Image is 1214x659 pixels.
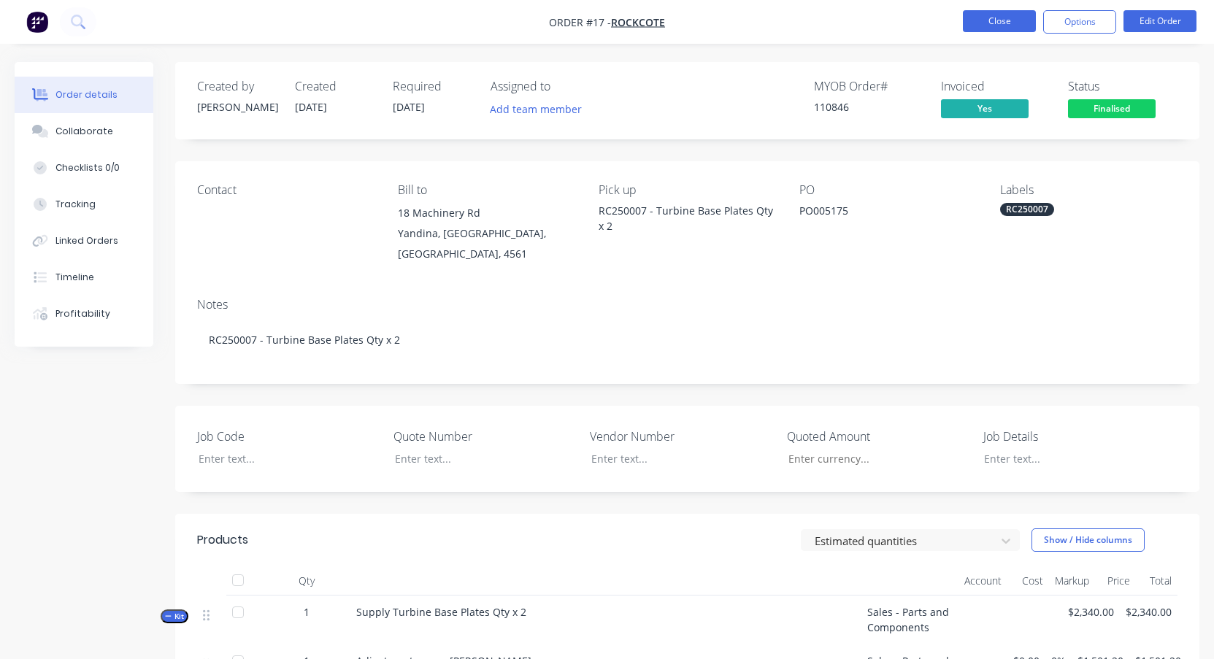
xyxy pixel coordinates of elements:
[393,100,425,114] span: [DATE]
[393,428,576,445] label: Quote Number
[197,183,374,197] div: Contact
[799,203,977,223] div: PO005175
[549,15,611,29] span: Order #17 -
[590,428,772,445] label: Vendor Number
[1068,80,1177,93] div: Status
[1126,604,1172,620] span: $2,340.00
[1031,528,1145,552] button: Show / Hide columns
[483,99,590,119] button: Add team member
[55,125,113,138] div: Collaborate
[599,183,776,197] div: Pick up
[295,80,375,93] div: Created
[398,183,575,197] div: Bill to
[197,99,277,115] div: [PERSON_NAME]
[197,428,380,445] label: Job Code
[814,80,923,93] div: MYOB Order #
[1068,99,1156,121] button: Finalised
[1068,604,1114,620] span: $2,340.00
[861,596,1007,644] div: Sales - Parts and Components
[983,428,1166,445] label: Job Details
[963,10,1036,32] button: Close
[941,99,1029,117] span: Yes
[799,183,977,197] div: PO
[15,223,153,259] button: Linked Orders
[787,428,969,445] label: Quoted Amount
[398,203,575,264] div: 18 Machinery RdYandina, [GEOGRAPHIC_DATA], [GEOGRAPHIC_DATA], 4561
[197,80,277,93] div: Created by
[491,80,637,93] div: Assigned to
[1123,10,1196,32] button: Edit Order
[263,566,350,596] div: Qty
[861,566,1007,596] div: Account
[356,605,526,619] span: Supply Turbine Base Plates Qty x 2
[165,611,184,622] span: Kit
[1049,566,1095,596] div: Markup
[1136,566,1177,596] div: Total
[15,296,153,332] button: Profitability
[776,448,969,470] input: Enter currency...
[1000,183,1177,197] div: Labels
[55,234,118,247] div: Linked Orders
[295,100,327,114] span: [DATE]
[26,11,48,33] img: Factory
[15,259,153,296] button: Timeline
[15,150,153,186] button: Checklists 0/0
[1000,203,1054,216] div: RC250007
[55,198,96,211] div: Tracking
[55,307,110,320] div: Profitability
[304,604,310,620] span: 1
[197,317,1177,362] div: RC250007 - Turbine Base Plates Qty x 2
[1007,566,1049,596] div: Cost
[611,15,665,29] a: ROCKCOTE
[15,113,153,150] button: Collaborate
[55,88,118,101] div: Order details
[55,161,120,174] div: Checklists 0/0
[941,80,1050,93] div: Invoiced
[197,298,1177,312] div: Notes
[398,223,575,264] div: Yandina, [GEOGRAPHIC_DATA], [GEOGRAPHIC_DATA], 4561
[1043,10,1116,34] button: Options
[55,271,94,284] div: Timeline
[161,609,188,623] button: Kit
[15,186,153,223] button: Tracking
[15,77,153,113] button: Order details
[1095,566,1137,596] div: Price
[1068,99,1156,117] span: Finalised
[491,99,590,119] button: Add team member
[814,99,923,115] div: 110846
[197,531,248,549] div: Products
[393,80,473,93] div: Required
[398,203,575,223] div: 18 Machinery Rd
[599,203,776,234] div: RC250007 - Turbine Base Plates Qty x 2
